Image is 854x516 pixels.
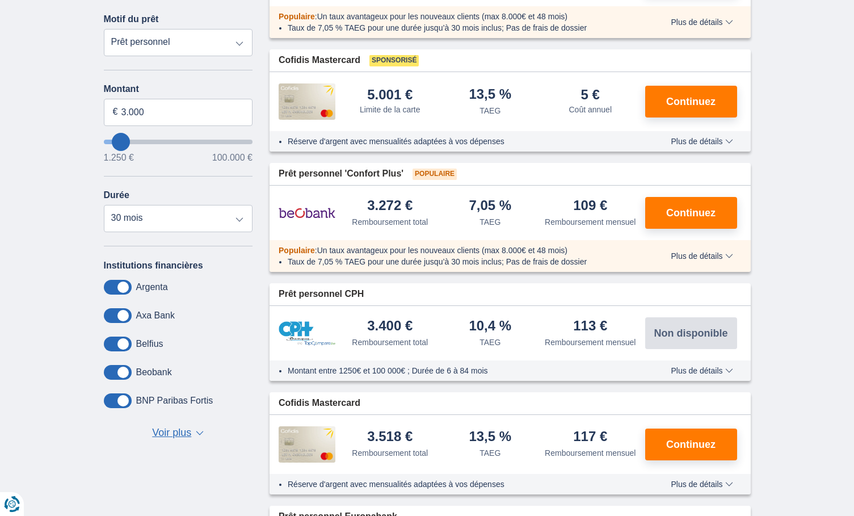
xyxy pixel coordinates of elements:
span: 1.250 € [104,153,134,162]
span: Continuez [666,208,716,218]
div: 3.518 € [367,430,413,445]
div: 13,5 % [469,430,511,445]
li: Réserve d'argent avec mensualités adaptées à vos dépenses [288,136,638,147]
div: 10,4 % [469,319,511,334]
span: Cofidis Mastercard [279,54,360,67]
button: Voir plus ▼ [149,425,207,441]
div: Remboursement mensuel [545,216,636,228]
span: Plus de détails [671,18,733,26]
div: Remboursement total [352,337,428,348]
div: 5 € [581,88,600,102]
div: 113 € [573,319,607,334]
button: Plus de détails [662,137,741,146]
div: 3.272 € [367,199,413,214]
div: Remboursement total [352,216,428,228]
span: Populaire [279,246,315,255]
span: Plus de détails [671,137,733,145]
div: TAEG [479,216,500,228]
label: BNP Paribas Fortis [136,396,213,406]
span: Continuez [666,439,716,450]
div: TAEG [479,447,500,459]
div: Remboursement mensuel [545,337,636,348]
input: wantToBorrow [104,140,253,144]
span: Continuez [666,97,716,107]
li: Taux de 7,05 % TAEG pour une durée jusqu’à 30 mois inclus; Pas de frais de dossier [288,22,638,33]
button: Non disponible [645,317,737,349]
span: Prêt personnel CPH [279,288,364,301]
div: TAEG [479,337,500,348]
button: Plus de détails [662,366,741,375]
div: Coût annuel [569,104,612,115]
span: Populaire [413,169,457,180]
span: Un taux avantageux pour les nouveaux clients (max 8.000€ et 48 mois) [317,246,567,255]
span: Plus de détails [671,367,733,375]
label: Montant [104,84,253,94]
div: Remboursement total [352,447,428,459]
div: Remboursement mensuel [545,447,636,459]
span: Plus de détails [671,252,733,260]
img: pret personnel Cofidis CC [279,426,335,463]
label: Motif du prêt [104,14,159,24]
div: 3.400 € [367,319,413,334]
span: Plus de détails [671,480,733,488]
img: pret personnel Beobank [279,199,335,227]
span: ▼ [196,431,204,435]
button: Continuez [645,429,737,460]
div: : [270,11,647,22]
div: 117 € [573,430,607,445]
span: Prêt personnel 'Confort Plus' [279,167,403,181]
li: Taux de 7,05 % TAEG pour une durée jusqu’à 30 mois inclus; Pas de frais de dossier [288,256,638,267]
div: 7,05 % [469,199,511,214]
button: Plus de détails [662,18,741,27]
span: Cofidis Mastercard [279,397,360,410]
div: 109 € [573,199,607,214]
span: Non disponible [654,328,728,338]
span: Sponsorisé [369,55,419,66]
li: Montant entre 1250€ et 100 000€ ; Durée de 6 à 84 mois [288,365,638,376]
label: Institutions financières [104,261,203,271]
img: pret personnel CPH Banque [279,321,335,346]
button: Plus de détails [662,480,741,489]
label: Belfius [136,339,163,349]
li: Réserve d'argent avec mensualités adaptées à vos dépenses [288,479,638,490]
div: TAEG [479,105,500,116]
img: pret personnel Cofidis CC [279,83,335,120]
label: Argenta [136,282,168,292]
span: Populaire [279,12,315,21]
button: Continuez [645,86,737,118]
div: Limite de la carte [360,104,420,115]
label: Durée [104,190,129,200]
div: : [270,245,647,256]
div: 5.001 € [367,88,413,102]
button: Plus de détails [662,251,741,261]
span: 100.000 € [212,153,253,162]
span: € [113,106,118,119]
button: Continuez [645,197,737,229]
label: Beobank [136,367,172,377]
span: Un taux avantageux pour les nouveaux clients (max 8.000€ et 48 mois) [317,12,567,21]
label: Axa Bank [136,311,175,321]
div: 13,5 % [469,87,511,103]
span: Voir plus [152,426,191,441]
